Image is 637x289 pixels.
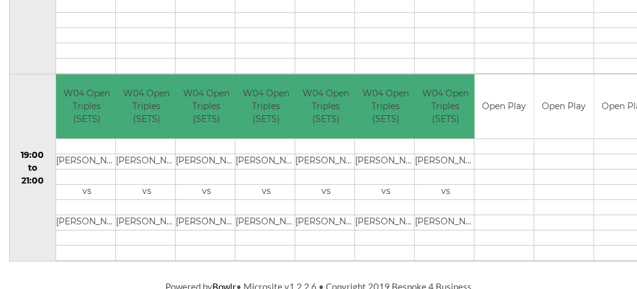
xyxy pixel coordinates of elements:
[116,184,178,199] td: vs
[176,74,237,138] td: W04 Open Triples (SETS)
[355,74,417,138] td: W04 Open Triples (SETS)
[56,74,118,138] td: W04 Open Triples (SETS)
[415,184,477,199] td: vs
[236,215,297,230] td: [PERSON_NAME]
[295,184,357,199] td: vs
[475,74,534,138] td: Open Play
[355,215,417,230] td: [PERSON_NAME]
[56,215,118,230] td: [PERSON_NAME]
[295,215,357,230] td: [PERSON_NAME]
[236,154,297,169] td: [PERSON_NAME]
[415,154,477,169] td: [PERSON_NAME]
[10,74,56,262] td: 19:00 to 21:00
[236,74,297,138] td: W04 Open Triples (SETS)
[56,154,118,169] td: [PERSON_NAME]
[176,184,237,199] td: vs
[236,184,297,199] td: vs
[176,154,237,169] td: [PERSON_NAME]
[534,74,594,138] td: Open Play
[355,184,417,199] td: vs
[295,154,357,169] td: [PERSON_NAME]
[116,74,178,138] td: W04 Open Triples (SETS)
[415,74,477,138] td: W04 Open Triples (SETS)
[355,154,417,169] td: [PERSON_NAME]
[116,154,178,169] td: [PERSON_NAME]
[56,184,118,199] td: vs
[116,215,178,230] td: [PERSON_NAME]
[176,215,237,230] td: [PERSON_NAME]
[295,74,357,138] td: W04 Open Triples (SETS)
[415,215,477,230] td: [PERSON_NAME]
